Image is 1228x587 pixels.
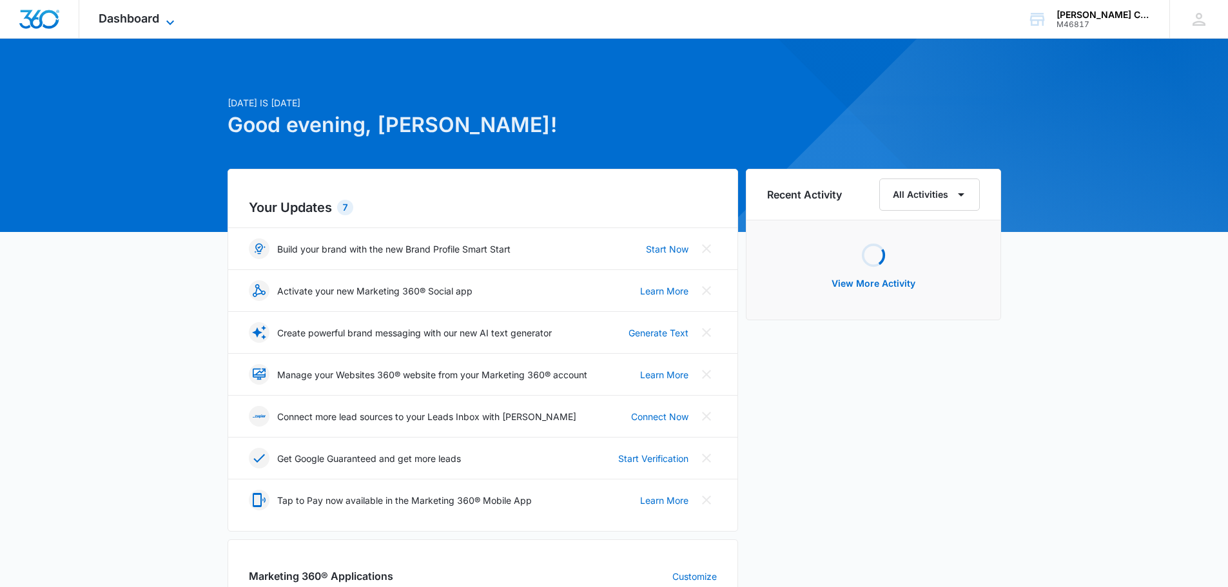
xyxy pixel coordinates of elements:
[640,494,688,507] a: Learn More
[696,238,717,259] button: Close
[672,570,717,583] a: Customize
[1057,20,1151,29] div: account id
[646,242,688,256] a: Start Now
[696,322,717,343] button: Close
[618,452,688,465] a: Start Verification
[696,448,717,468] button: Close
[767,187,842,202] h6: Recent Activity
[277,284,473,298] p: Activate your new Marketing 360® Social app
[631,410,688,423] a: Connect Now
[819,268,928,299] button: View More Activity
[879,178,980,211] button: All Activities
[277,368,587,381] p: Manage your Websites 360® website from your Marketing 360® account
[640,368,688,381] a: Learn More
[696,364,717,385] button: Close
[228,110,738,140] h1: Good evening, [PERSON_NAME]!
[696,280,717,301] button: Close
[696,490,717,510] button: Close
[99,12,159,25] span: Dashboard
[228,96,738,110] p: [DATE] is [DATE]
[277,410,576,423] p: Connect more lead sources to your Leads Inbox with [PERSON_NAME]
[629,326,688,340] a: Generate Text
[337,200,353,215] div: 7
[277,494,532,507] p: Tap to Pay now available in the Marketing 360® Mobile App
[696,406,717,427] button: Close
[277,326,552,340] p: Create powerful brand messaging with our new AI text generator
[277,242,511,256] p: Build your brand with the new Brand Profile Smart Start
[249,568,393,584] h2: Marketing 360® Applications
[1057,10,1151,20] div: account name
[249,198,717,217] h2: Your Updates
[640,284,688,298] a: Learn More
[277,452,461,465] p: Get Google Guaranteed and get more leads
